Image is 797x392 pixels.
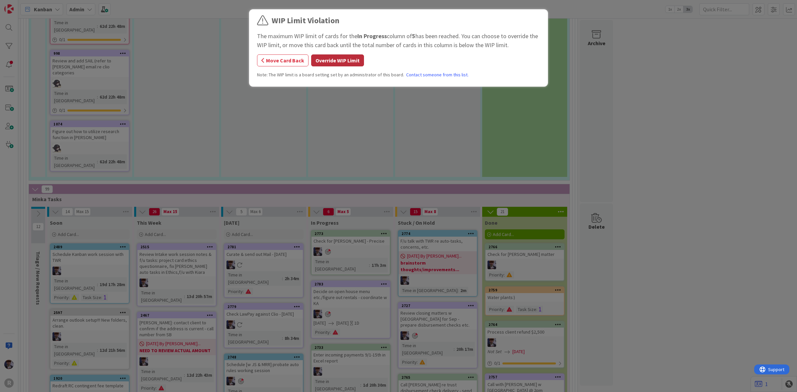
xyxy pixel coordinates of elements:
[357,32,387,40] b: In Progress
[406,71,469,78] a: Contact someone from this list.
[311,54,364,66] button: Override WIP Limit
[257,32,540,49] div: The maximum WIP limit of cards for the column of has been reached. You can choose to override the...
[257,71,540,78] div: Note: The WIP limit is a board setting set by an administrator of this board.
[257,54,309,66] button: Move Card Back
[14,1,30,9] span: Support
[412,32,415,40] b: 5
[272,15,339,27] div: WIP Limit Violation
